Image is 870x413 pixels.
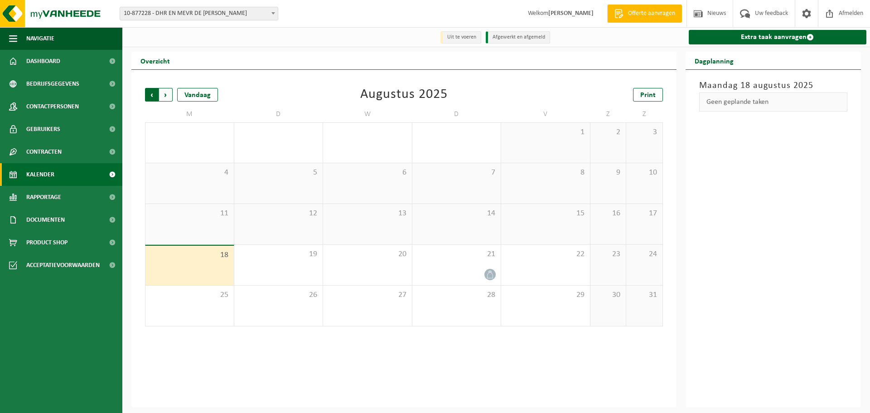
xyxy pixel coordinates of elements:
[699,92,848,112] div: Geen geplande taken
[417,168,497,178] span: 7
[239,249,319,259] span: 19
[26,254,100,277] span: Acceptatievoorwaarden
[595,290,622,300] span: 30
[360,88,448,102] div: Augustus 2025
[595,209,622,219] span: 16
[699,79,848,92] h3: Maandag 18 augustus 2025
[595,249,622,259] span: 23
[506,290,585,300] span: 29
[631,249,657,259] span: 24
[26,50,60,73] span: Dashboard
[626,106,662,122] td: Z
[239,168,319,178] span: 5
[323,106,412,122] td: W
[177,88,218,102] div: Vandaag
[26,141,62,163] span: Contracten
[640,92,656,99] span: Print
[26,231,68,254] span: Product Shop
[26,209,65,231] span: Documenten
[150,250,229,260] span: 18
[26,73,79,95] span: Bedrijfsgegevens
[145,106,234,122] td: M
[631,209,657,219] span: 17
[631,168,657,178] span: 10
[626,9,677,18] span: Offerte aanvragen
[328,290,407,300] span: 27
[506,168,585,178] span: 8
[234,106,324,122] td: D
[150,209,229,219] span: 11
[26,186,61,209] span: Rapportage
[328,249,407,259] span: 20
[26,163,54,186] span: Kalender
[145,88,159,102] span: Vorige
[631,290,657,300] span: 31
[686,52,743,69] h2: Dagplanning
[328,168,407,178] span: 6
[120,7,278,20] span: 10-877228 - DHR EN MEVR DE JAEGER-LAUREYNS - MALDEGEM
[595,127,622,137] span: 2
[239,209,319,219] span: 12
[501,106,590,122] td: V
[631,127,657,137] span: 3
[417,209,497,219] span: 14
[417,290,497,300] span: 28
[506,209,585,219] span: 15
[595,168,622,178] span: 9
[150,168,229,178] span: 4
[633,88,663,102] a: Print
[239,290,319,300] span: 26
[328,209,407,219] span: 13
[131,52,179,69] h2: Overzicht
[159,88,173,102] span: Volgende
[548,10,594,17] strong: [PERSON_NAME]
[417,249,497,259] span: 21
[150,290,229,300] span: 25
[412,106,502,122] td: D
[26,118,60,141] span: Gebruikers
[26,27,54,50] span: Navigatie
[607,5,682,23] a: Offerte aanvragen
[486,31,550,44] li: Afgewerkt en afgemeld
[590,106,627,122] td: Z
[689,30,867,44] a: Extra taak aanvragen
[506,249,585,259] span: 22
[440,31,481,44] li: Uit te voeren
[26,95,79,118] span: Contactpersonen
[506,127,585,137] span: 1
